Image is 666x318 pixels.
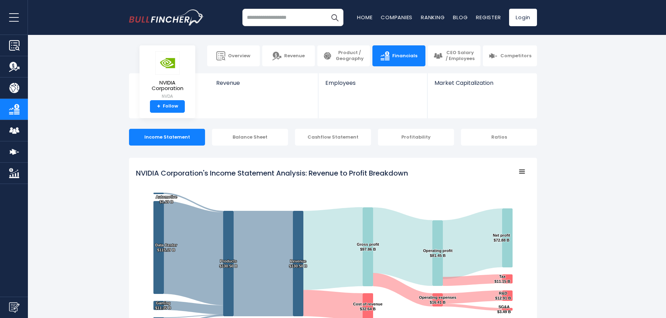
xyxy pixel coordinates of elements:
[212,129,288,146] div: Balance Sheet
[509,9,537,26] a: Login
[284,53,305,59] span: Revenue
[129,129,205,146] div: Income Statement
[423,249,453,258] text: Operating profit $81.45 B
[325,80,420,86] span: Employees
[357,242,379,251] text: Gross profit $97.86 B
[129,9,204,25] a: Go to homepage
[378,129,454,146] div: Profitability
[335,50,364,62] span: Product / Geography
[156,195,177,204] text: Automotive $1.69 B
[136,168,408,178] tspan: NVIDIA Corporation's Income Statement Analysis: Revenue to Profit Breakdown
[209,73,318,98] a: Revenue
[427,73,536,98] a: Market Capitalization
[318,73,427,98] a: Employees
[494,274,510,283] text: Tax $11.15 B
[145,51,190,100] a: NVIDIA Corporation NVDA
[483,45,537,66] a: Competitors
[155,243,177,252] text: Data Center $115.19 B
[476,14,501,21] a: Register
[207,45,260,66] a: Overview
[421,14,445,21] a: Ranking
[453,14,468,21] a: Blog
[445,50,475,62] span: CEO Salary / Employees
[317,45,370,66] a: Product / Geography
[495,291,511,300] text: R&D $12.91 B
[262,45,315,66] a: Revenue
[216,80,311,86] span: Revenue
[150,100,185,113] a: +Follow
[353,302,383,311] text: Cost of revenue $32.64 B
[381,14,413,21] a: Companies
[372,45,425,66] a: Financials
[326,9,343,26] button: Search
[493,233,510,242] text: Net profit $72.88 B
[357,14,372,21] a: Home
[500,53,531,59] span: Competitors
[289,259,307,268] text: Revenue $130.50 B
[428,45,480,66] a: CEO Salary / Employees
[145,93,190,99] small: NVDA
[392,53,417,59] span: Financials
[434,80,529,86] span: Market Capitalization
[228,53,250,59] span: Overview
[419,295,456,304] text: Operating expenses $16.41 B
[497,305,511,314] text: SG&A $3.49 B
[157,103,160,110] strong: +
[129,9,204,25] img: bullfincher logo
[219,259,237,268] text: Products $130.50 B
[461,129,537,146] div: Ratios
[145,80,190,91] span: NVIDIA Corporation
[155,301,171,310] text: Gaming $11.35 B
[295,129,371,146] div: Cashflow Statement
